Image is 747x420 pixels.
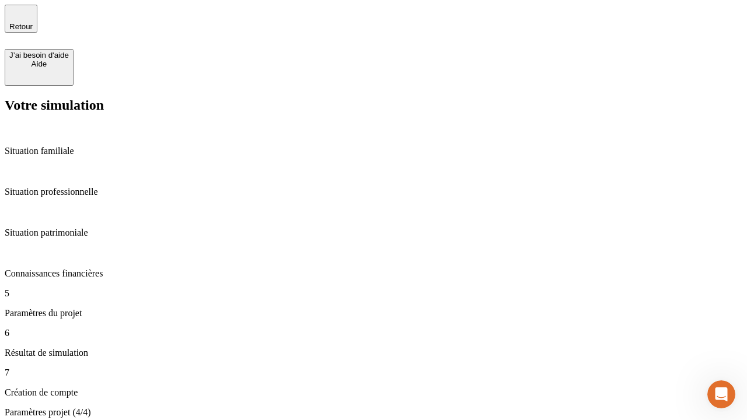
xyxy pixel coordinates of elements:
p: Situation patrimoniale [5,228,742,238]
p: Résultat de simulation [5,348,742,358]
p: Situation familiale [5,146,742,156]
p: 7 [5,367,742,378]
p: Paramètres du projet [5,308,742,318]
p: 6 [5,328,742,338]
p: Paramètres projet (4/4) [5,407,742,418]
iframe: Intercom live chat [707,380,735,408]
div: Aide [9,60,69,68]
span: Retour [9,22,33,31]
button: Retour [5,5,37,33]
div: J’ai besoin d'aide [9,51,69,60]
p: Création de compte [5,387,742,398]
p: Situation professionnelle [5,187,742,197]
h2: Votre simulation [5,97,742,113]
p: 5 [5,288,742,299]
p: Connaissances financières [5,268,742,279]
button: J’ai besoin d'aideAide [5,49,74,86]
